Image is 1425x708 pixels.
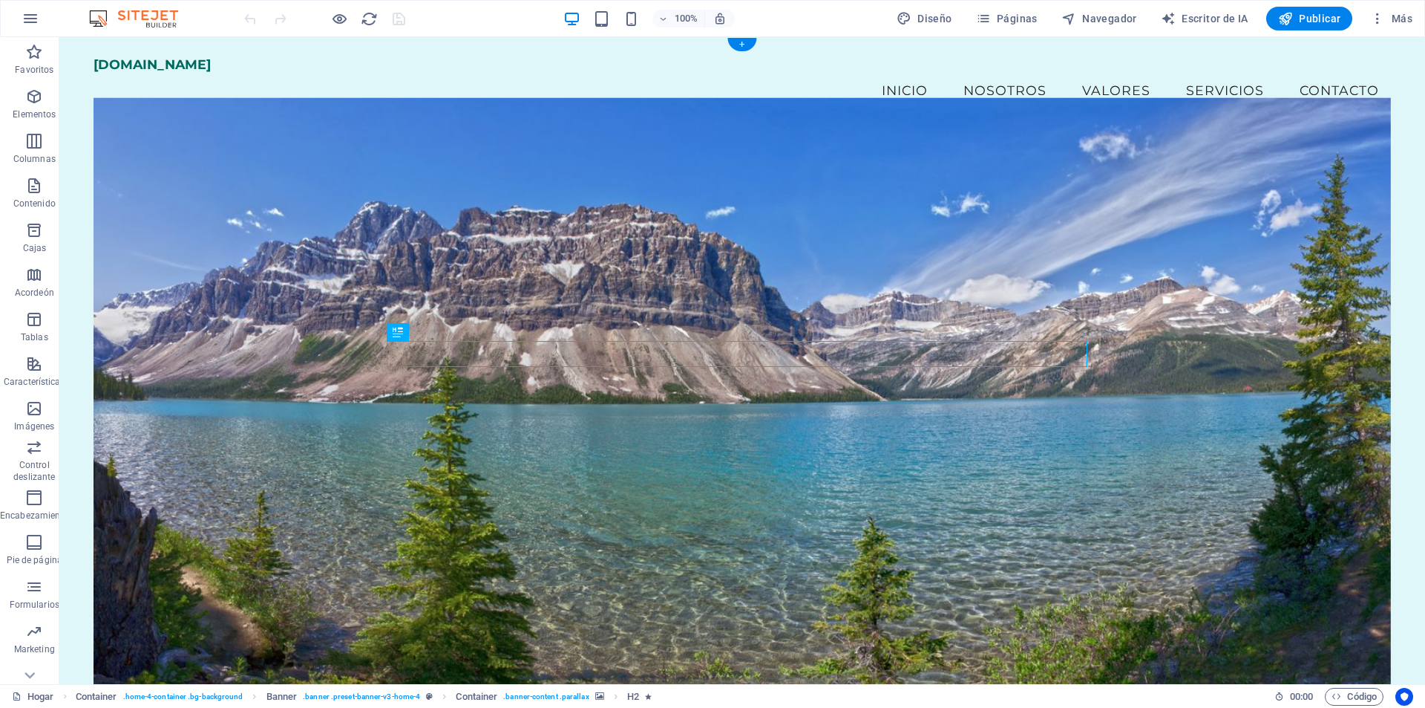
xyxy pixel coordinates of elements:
font: Columnas [13,154,56,164]
font: Más [1392,13,1412,25]
font: Código [1347,691,1377,702]
font: Imágenes [14,421,54,432]
button: Haga clic aquí para salir del modo de vista previa y continuar editando [330,10,348,27]
button: Publicar [1266,7,1353,30]
i: This element is a customizable preset [426,692,433,701]
font: Páginas [997,13,1038,25]
font: Acordeón [15,288,54,298]
a: Haga clic para cancelar la selección. Haga doble clic para abrir Páginas. [12,688,54,706]
font: Hogar [27,691,53,702]
i: Recargar página [361,10,378,27]
button: Centrados en el usuario [1395,688,1413,706]
font: Control deslizante [13,460,55,482]
nav: migaja de pan [76,688,652,706]
font: Diseño [917,13,951,25]
span: . banner-content .parallax [503,688,589,706]
font: Formularios [10,600,59,610]
span: Click to select. Double-click to edit [266,688,298,706]
i: Element contains an animation [645,692,652,701]
button: Diseño [891,7,958,30]
button: recargar [360,10,378,27]
span: . home-4-container .bg-background [123,688,243,706]
font: + [739,39,744,50]
font: Cajas [23,243,47,253]
h6: Tiempo de sesión [1274,688,1314,706]
font: 00:00 [1290,691,1313,702]
button: Páginas [970,7,1044,30]
span: Click to select. Double-click to edit [627,688,639,706]
span: Click to select. Double-click to edit [456,688,497,706]
font: Contenido [13,198,56,209]
button: Código [1325,688,1383,706]
font: Marketing [14,644,55,655]
font: Publicar [1299,13,1340,25]
font: Elementos [13,109,56,120]
img: Logotipo del editor [85,10,197,27]
button: 100% [652,10,705,27]
button: Navegador [1055,7,1143,30]
font: Navegador [1082,13,1137,25]
font: Favoritos [15,65,53,75]
font: Escritor de IA [1182,13,1248,25]
button: Escritor de IA [1155,7,1254,30]
font: 100% [675,13,698,24]
div: Diseño (Ctrl+Alt+Y) [891,7,958,30]
font: Tablas [21,332,48,342]
button: Más [1364,7,1418,30]
span: Click to select. Double-click to edit [76,688,117,706]
font: Características [4,377,65,387]
font: Pie de página [7,555,62,565]
span: . banner .preset-banner-v3-home-4 [303,688,420,706]
i: This element contains a background [595,692,604,701]
i: Al cambiar el tamaño, se ajusta automáticamente el nivel de zoom para adaptarse al dispositivo el... [713,12,727,25]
